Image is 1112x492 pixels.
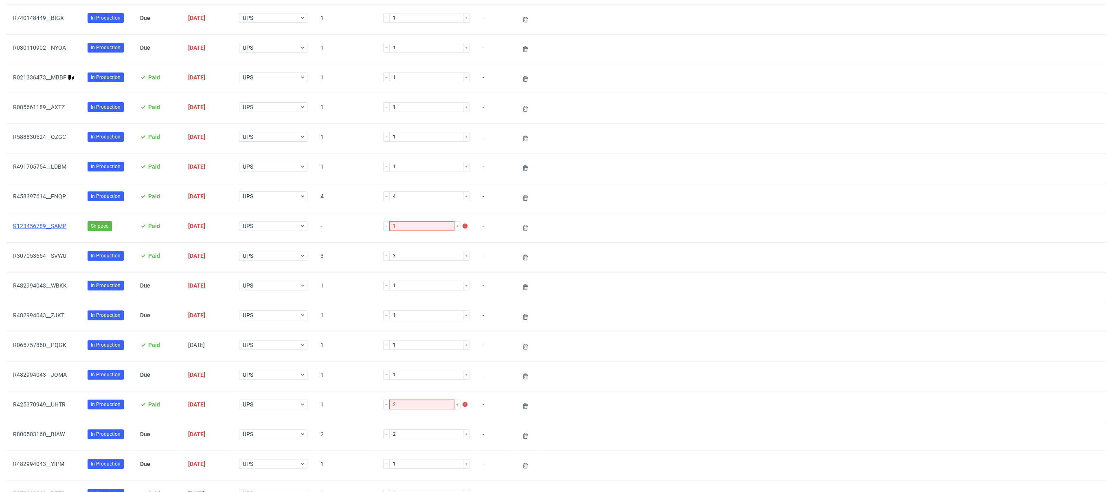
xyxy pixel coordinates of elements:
[188,104,205,110] span: [DATE]
[91,193,121,200] span: In Production
[148,163,160,170] span: Paid
[320,401,370,411] span: 1
[483,401,507,411] span: -
[13,223,66,229] a: R123456789__SAMP
[13,253,66,259] a: R307053654__SVWU
[140,312,150,318] span: Due
[243,14,300,22] span: UPS
[320,193,370,203] span: 4
[140,461,150,467] span: Due
[483,44,507,54] span: -
[320,104,370,114] span: 1
[91,460,121,468] span: In Production
[13,282,67,289] a: R482994043__WBKK
[91,282,121,289] span: In Production
[320,74,370,84] span: 1
[483,253,507,262] span: -
[320,312,370,322] span: 1
[320,253,370,262] span: 3
[320,44,370,54] span: 1
[483,342,507,351] span: -
[13,401,66,408] a: R425370949__UHTR
[13,371,67,378] a: R482994043__JOMA
[243,133,300,141] span: UPS
[13,44,66,51] a: R030110902__NYOA
[13,461,64,467] a: R482994043__YIPM
[483,74,507,84] span: -
[483,134,507,143] span: -
[91,252,121,259] span: In Production
[13,193,66,200] a: R458397614__FNQP
[483,312,507,322] span: -
[243,44,300,52] span: UPS
[320,342,370,351] span: 1
[13,74,66,81] a: R021336473__MBBF
[13,312,64,318] a: R482994043__ZJKT
[320,15,370,24] span: 1
[483,163,507,173] span: -
[243,430,300,438] span: UPS
[320,134,370,143] span: 1
[483,282,507,292] span: -
[243,73,300,81] span: UPS
[140,44,150,51] span: Due
[140,282,150,289] span: Due
[91,222,109,230] span: Shipped
[188,44,205,51] span: [DATE]
[483,461,507,470] span: -
[188,74,205,81] span: [DATE]
[188,253,205,259] span: [DATE]
[140,431,150,437] span: Due
[148,253,160,259] span: Paid
[91,103,121,111] span: In Production
[188,193,205,200] span: [DATE]
[148,104,160,110] span: Paid
[13,15,64,21] a: R740148449__BIGX
[140,371,150,378] span: Due
[243,252,300,260] span: UPS
[243,460,300,468] span: UPS
[148,74,160,81] span: Paid
[13,342,66,348] a: R065757860__PQGK
[188,15,205,21] span: [DATE]
[483,431,507,441] span: -
[243,371,300,379] span: UPS
[483,371,507,381] span: -
[91,401,121,408] span: In Production
[320,371,370,381] span: 1
[91,341,121,349] span: In Production
[13,163,66,170] a: R491705754__LDBM
[243,222,300,230] span: UPS
[243,103,300,111] span: UPS
[188,223,205,229] span: [DATE]
[320,431,370,441] span: 2
[148,193,160,200] span: Paid
[483,15,507,24] span: -
[13,431,65,437] a: R800503160__BIAW
[243,311,300,319] span: UPS
[483,223,507,233] span: -
[188,134,205,140] span: [DATE]
[320,461,370,470] span: 1
[148,134,160,140] span: Paid
[243,163,300,171] span: UPS
[243,341,300,349] span: UPS
[140,15,150,21] span: Due
[483,193,507,203] span: -
[188,282,205,289] span: [DATE]
[13,104,65,110] a: R085661189__AXTZ
[188,312,205,318] span: [DATE]
[91,371,121,378] span: In Production
[243,400,300,409] span: UPS
[243,192,300,200] span: UPS
[91,44,121,51] span: In Production
[188,342,205,348] span: [DATE]
[148,401,160,408] span: Paid
[91,14,121,22] span: In Production
[320,282,370,292] span: 1
[320,163,370,173] span: 1
[148,342,160,348] span: Paid
[13,134,66,140] a: R588830524__QZGC
[91,430,121,438] span: In Production
[243,281,300,290] span: UPS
